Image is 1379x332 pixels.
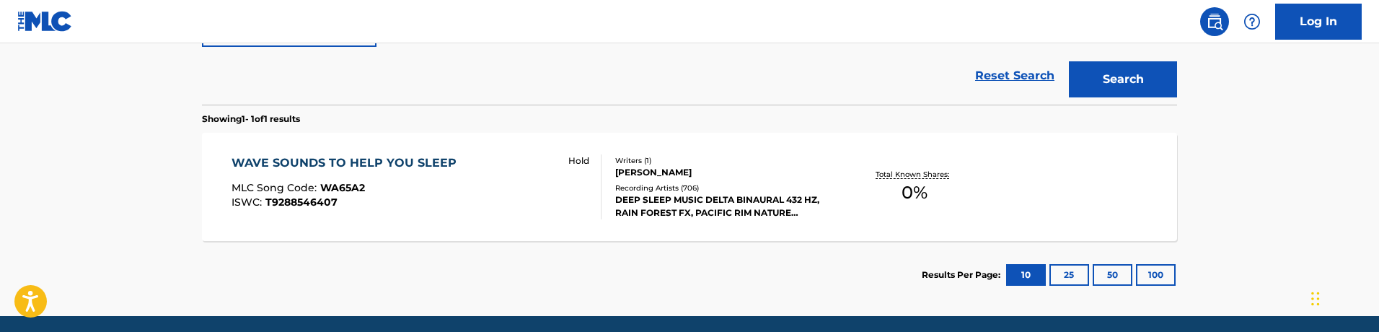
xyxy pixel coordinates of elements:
[615,183,833,193] div: Recording Artists ( 706 )
[1136,264,1176,286] button: 100
[265,196,338,209] span: T9288546407
[202,133,1177,241] a: WAVE SOUNDS TO HELP YOU SLEEPMLC Song Code:WA65A2ISWC:T9288546407 HoldWriters (1)[PERSON_NAME]Rec...
[17,11,73,32] img: MLC Logo
[232,181,320,194] span: MLC Song Code :
[615,193,833,219] div: DEEP SLEEP MUSIC DELTA BINAURAL 432 HZ, RAIN FOREST FX, PACIFIC RIM NATURE SOUNDS, NATURE CHILLOU...
[1238,7,1266,36] div: Help
[615,155,833,166] div: Writers ( 1 )
[1006,264,1046,286] button: 10
[1311,277,1320,320] div: Drag
[902,180,928,206] span: 0 %
[1049,264,1089,286] button: 25
[232,154,464,172] div: WAVE SOUNDS TO HELP YOU SLEEP
[968,60,1062,92] a: Reset Search
[1307,263,1379,332] iframe: Chat Widget
[232,196,265,209] span: ISWC :
[1243,13,1261,30] img: help
[1275,4,1362,40] a: Log In
[1206,13,1223,30] img: search
[876,169,953,180] p: Total Known Shares:
[1093,264,1132,286] button: 50
[568,154,589,167] p: Hold
[922,268,1004,281] p: Results Per Page:
[202,113,300,126] p: Showing 1 - 1 of 1 results
[1069,61,1177,97] button: Search
[615,166,833,179] div: [PERSON_NAME]
[1200,7,1229,36] a: Public Search
[320,181,365,194] span: WA65A2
